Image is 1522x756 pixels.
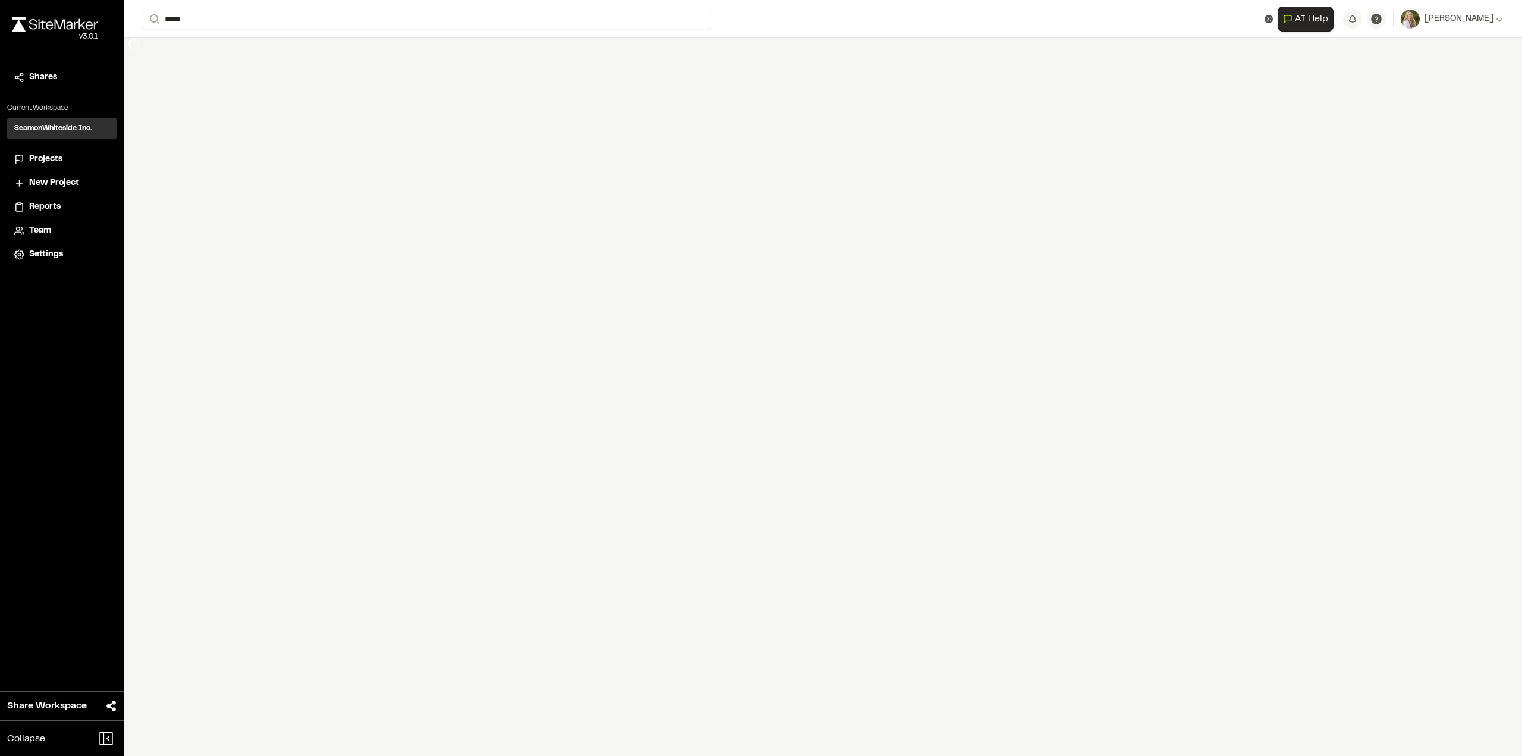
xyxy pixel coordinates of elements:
[29,224,51,237] span: Team
[29,153,62,166] span: Projects
[143,10,164,29] button: Search
[7,699,87,713] span: Share Workspace
[14,153,109,166] a: Projects
[29,200,61,214] span: Reports
[29,71,57,84] span: Shares
[14,200,109,214] a: Reports
[29,248,63,261] span: Settings
[1401,10,1503,29] button: [PERSON_NAME]
[14,248,109,261] a: Settings
[7,103,117,114] p: Current Workspace
[14,224,109,237] a: Team
[1424,12,1493,26] span: [PERSON_NAME]
[14,123,92,134] h3: SeamonWhiteside Inc.
[12,17,98,32] img: rebrand.png
[12,32,98,42] div: Oh geez...please don't...
[1278,7,1334,32] button: Open AI Assistant
[14,177,109,190] a: New Project
[1278,7,1338,32] div: Open AI Assistant
[7,732,45,746] span: Collapse
[1265,15,1273,23] button: Clear text
[14,71,109,84] a: Shares
[1401,10,1420,29] img: User
[1295,12,1328,26] span: AI Help
[29,177,79,190] span: New Project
